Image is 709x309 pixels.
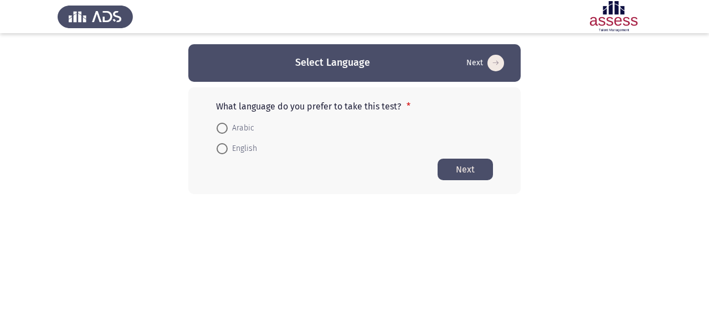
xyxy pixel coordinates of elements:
p: What language do you prefer to take this test? [216,101,493,112]
img: Assessment logo of ASSESS Focus 4 Module Assessment (EN/AR) (Advanced - IB) [576,1,651,32]
h3: Select Language [295,56,370,70]
span: English [228,142,257,155]
button: Start assessment [438,159,493,180]
span: Arabic [228,122,254,135]
img: Assess Talent Management logo [58,1,133,32]
button: Start assessment [463,54,507,72]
